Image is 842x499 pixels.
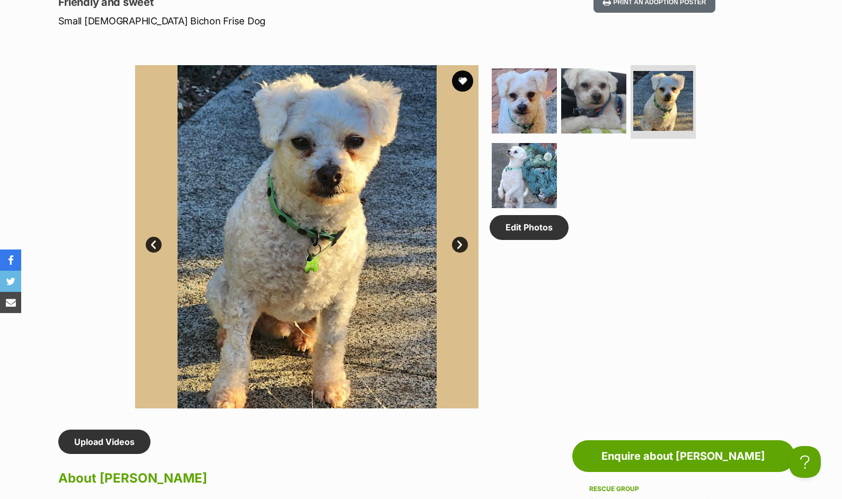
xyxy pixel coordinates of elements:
[490,215,569,239] a: Edit Photos
[58,14,507,28] p: Small [DEMOGRAPHIC_DATA] Bichon Frise Dog
[561,68,626,133] img: Photo of Buddy
[452,237,468,253] a: Next
[146,237,162,253] a: Prev
[452,70,473,92] button: favourite
[589,485,778,493] div: Rescue group
[492,68,557,133] img: Photo of Buddy
[58,430,150,454] a: Upload Videos
[633,71,693,131] img: Photo of Buddy
[135,65,478,408] img: Photo of Buddy
[492,143,557,208] img: Photo of Buddy
[572,440,795,472] a: Enquire about [PERSON_NAME]
[58,467,496,490] h2: About [PERSON_NAME]
[789,446,821,478] iframe: Help Scout Beacon - Open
